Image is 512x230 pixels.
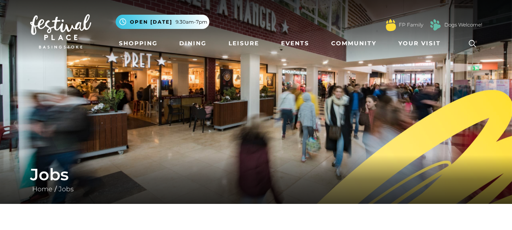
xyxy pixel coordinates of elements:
[176,36,210,51] a: Dining
[57,185,76,193] a: Jobs
[116,15,209,29] button: Open [DATE] 9.30am-7pm
[278,36,312,51] a: Events
[130,18,172,26] span: Open [DATE]
[444,21,482,29] a: Dogs Welcome!
[328,36,380,51] a: Community
[30,165,482,184] h1: Jobs
[24,165,488,194] div: /
[30,14,91,49] img: Festival Place Logo
[398,39,441,48] span: Your Visit
[30,185,55,193] a: Home
[399,21,423,29] a: FP Family
[116,36,161,51] a: Shopping
[176,18,207,26] span: 9.30am-7pm
[395,36,448,51] a: Your Visit
[225,36,262,51] a: Leisure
